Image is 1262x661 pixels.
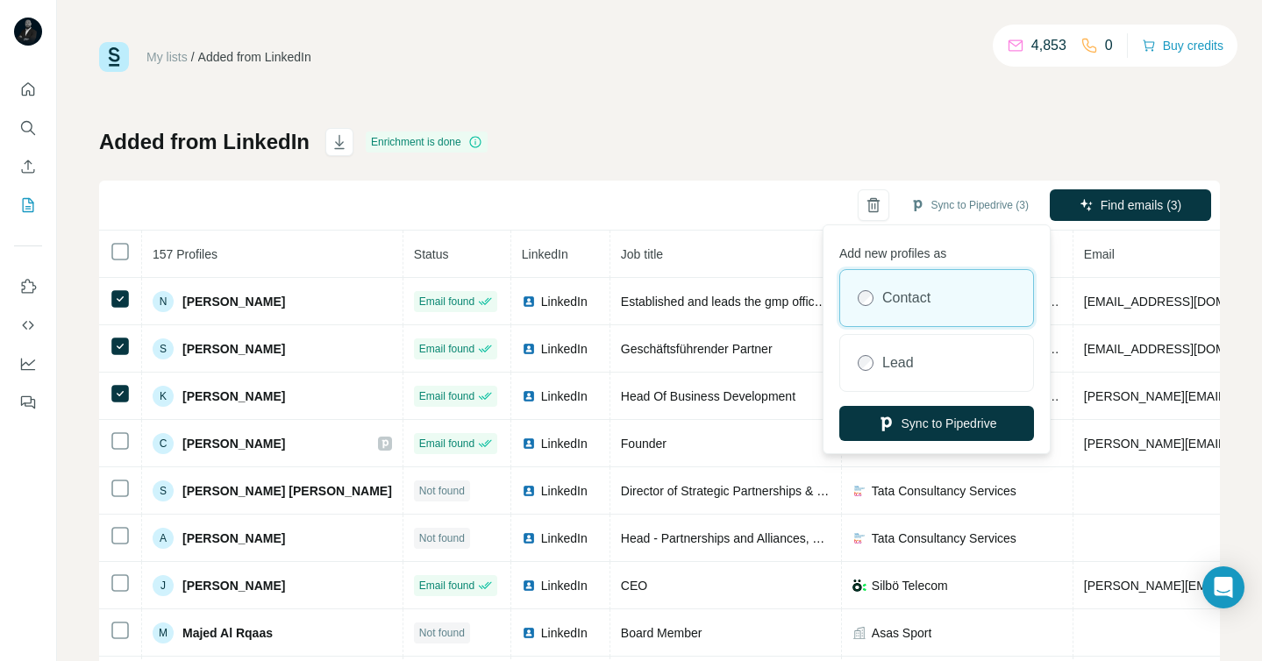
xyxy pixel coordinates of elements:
span: Email found [419,388,474,404]
span: Status [414,247,449,261]
h1: Added from LinkedIn [99,128,310,156]
img: LinkedIn logo [522,437,536,451]
span: Job title [621,247,663,261]
div: C [153,433,174,454]
span: Not found [419,483,465,499]
span: LinkedIn [541,387,588,405]
span: Email [1084,247,1115,261]
p: Add new profiles as [839,238,1034,262]
img: LinkedIn logo [522,579,536,593]
span: LinkedIn [541,340,588,358]
div: J [153,575,174,596]
div: K [153,386,174,407]
span: Find emails (3) [1101,196,1182,214]
button: Sync to Pipedrive [839,406,1034,441]
img: LinkedIn logo [522,531,536,545]
p: 0 [1105,35,1113,56]
button: Search [14,112,42,144]
span: [PERSON_NAME] [182,530,285,547]
span: Email found [419,341,474,357]
span: 157 Profiles [153,247,217,261]
button: Feedback [14,387,42,418]
span: [PERSON_NAME] [182,340,285,358]
span: LinkedIn [541,293,588,310]
span: [PERSON_NAME] [PERSON_NAME] [182,482,392,500]
span: [PERSON_NAME] [182,293,285,310]
div: A [153,528,174,549]
button: Buy credits [1142,33,1223,58]
img: LinkedIn logo [522,389,536,403]
button: Use Surfe on LinkedIn [14,271,42,302]
div: M [153,622,174,643]
span: Asas Sport [872,624,931,642]
label: Lead [882,352,914,373]
span: Not found [419,625,465,641]
img: LinkedIn logo [522,295,536,309]
span: [PERSON_NAME] [182,387,285,405]
span: Head - Partnerships and Alliances, The Americas - TCS Financial Solutions [621,531,1030,545]
span: Geschäftsführender Partner [621,342,773,356]
div: Open Intercom Messenger [1202,566,1244,608]
span: CEO [621,579,647,593]
span: Email found [419,578,474,593]
span: Tata Consultancy Services [872,530,1016,547]
span: LinkedIn [541,530,588,547]
span: Head Of Business Development [621,389,795,403]
span: Board Member [621,626,702,640]
button: Sync to Pipedrive (3) [898,192,1041,218]
span: Email found [419,294,474,309]
button: My lists [14,189,42,221]
label: Contact [882,288,930,309]
button: Find emails (3) [1050,189,1211,221]
span: [PERSON_NAME] [182,435,285,452]
span: LinkedIn [522,247,568,261]
span: Majed Al Rqaas [182,624,273,642]
li: / [191,48,195,66]
button: Dashboard [14,348,42,380]
img: company-logo [852,484,866,498]
span: Director of Strategic Partnerships & Digital Transformation [621,484,936,498]
div: N [153,291,174,312]
span: [PERSON_NAME] [182,577,285,594]
span: LinkedIn [541,577,588,594]
span: LinkedIn [541,482,588,500]
div: S [153,480,174,501]
button: Use Surfe API [14,309,42,341]
img: LinkedIn logo [522,484,536,498]
img: Surfe Logo [99,42,129,72]
div: Added from LinkedIn [198,48,311,66]
img: LinkedIn logo [522,626,536,640]
span: Tata Consultancy Services [872,482,1016,500]
span: Email found [419,436,474,451]
div: S [153,338,174,359]
span: LinkedIn [541,435,588,452]
button: Enrich CSV [14,151,42,182]
img: company-logo [852,531,866,545]
img: LinkedIn logo [522,342,536,356]
span: LinkedIn [541,624,588,642]
p: 4,853 [1031,35,1066,56]
img: Avatar [14,18,42,46]
button: Quick start [14,74,42,105]
a: My lists [146,50,188,64]
span: Silbö Telecom [872,577,948,594]
span: Founder [621,437,667,451]
div: Enrichment is done [366,131,488,153]
img: company-logo [852,579,866,592]
span: Not found [419,530,465,546]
